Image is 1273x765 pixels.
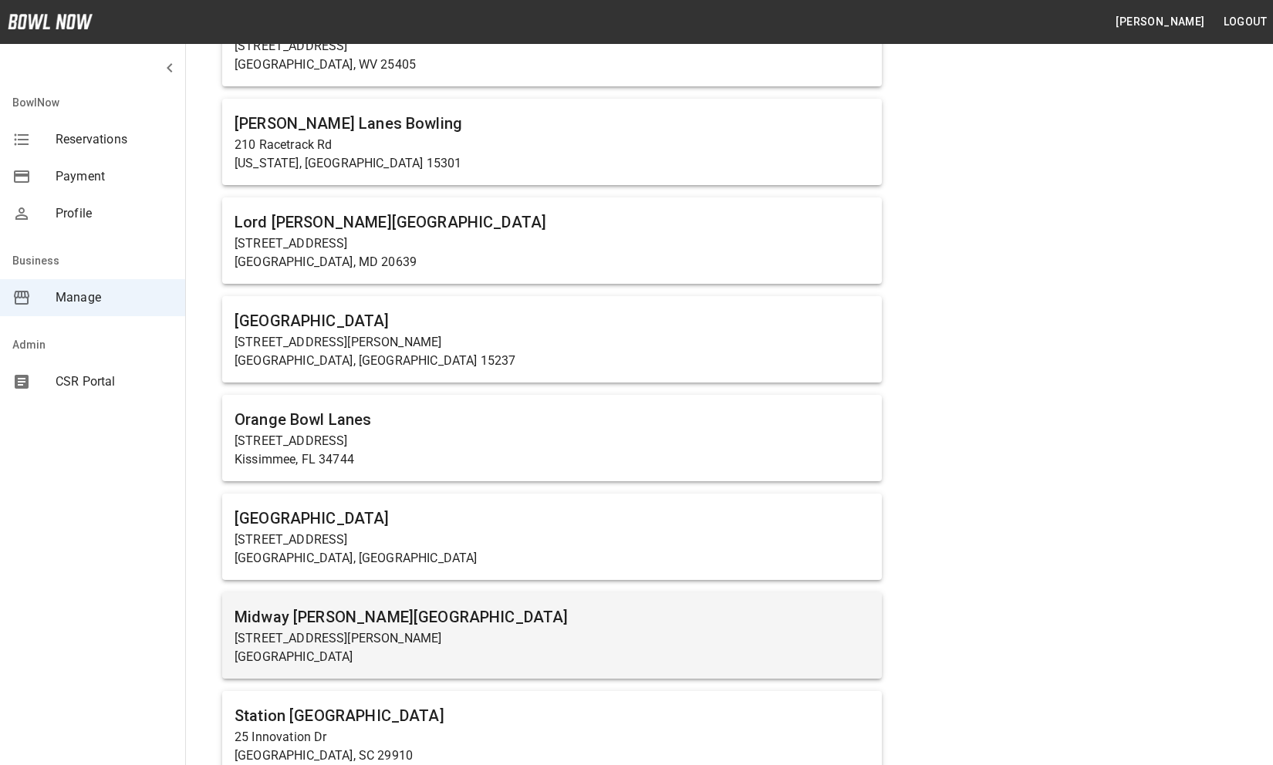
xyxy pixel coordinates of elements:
[1217,8,1273,36] button: Logout
[235,37,869,56] p: [STREET_ADDRESS]
[235,746,869,765] p: [GEOGRAPHIC_DATA], SC 29910
[235,703,869,728] h6: Station [GEOGRAPHIC_DATA]
[235,253,869,271] p: [GEOGRAPHIC_DATA], MD 20639
[235,506,869,531] h6: [GEOGRAPHIC_DATA]
[1109,8,1211,36] button: [PERSON_NAME]
[56,130,173,149] span: Reservations
[235,234,869,253] p: [STREET_ADDRESS]
[235,333,869,352] p: [STREET_ADDRESS][PERSON_NAME]
[235,210,869,234] h6: Lord [PERSON_NAME][GEOGRAPHIC_DATA]
[235,648,869,666] p: [GEOGRAPHIC_DATA]
[235,154,869,173] p: [US_STATE], [GEOGRAPHIC_DATA] 15301
[235,531,869,549] p: [STREET_ADDRESS]
[56,204,173,223] span: Profile
[235,136,869,154] p: 210 Racetrack Rd
[56,167,173,186] span: Payment
[235,549,869,568] p: [GEOGRAPHIC_DATA], [GEOGRAPHIC_DATA]
[235,629,869,648] p: [STREET_ADDRESS][PERSON_NAME]
[235,56,869,74] p: [GEOGRAPHIC_DATA], WV 25405
[56,288,173,307] span: Manage
[235,308,869,333] h6: [GEOGRAPHIC_DATA]
[235,450,869,469] p: Kissimmee, FL 34744
[235,407,869,432] h6: Orange Bowl Lanes
[56,372,173,391] span: CSR Portal
[235,352,869,370] p: [GEOGRAPHIC_DATA], [GEOGRAPHIC_DATA] 15237
[235,432,869,450] p: [STREET_ADDRESS]
[235,728,869,746] p: 25 Innovation Dr
[235,605,869,629] h6: Midway [PERSON_NAME][GEOGRAPHIC_DATA]
[235,111,869,136] h6: [PERSON_NAME] Lanes Bowling
[8,14,93,29] img: logo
